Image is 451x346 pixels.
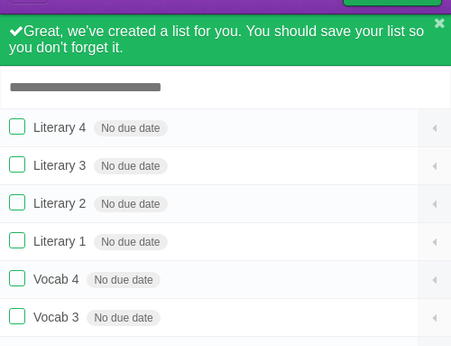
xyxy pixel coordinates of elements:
span: Literary 4 [33,120,90,135]
label: Done [9,118,25,135]
span: Vocab 3 [33,310,84,324]
span: Literary 3 [33,158,90,173]
span: No due date [94,196,167,212]
span: Literary 1 [33,234,90,248]
span: No due date [87,310,160,326]
span: No due date [94,120,167,136]
label: Done [9,194,25,210]
span: Vocab 4 [33,272,84,286]
label: Done [9,232,25,248]
span: No due date [87,272,160,288]
span: No due date [94,234,167,250]
label: Done [9,270,25,286]
span: Literary 2 [33,196,90,210]
label: Done [9,308,25,324]
label: Done [9,156,25,173]
span: No due date [94,158,167,174]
